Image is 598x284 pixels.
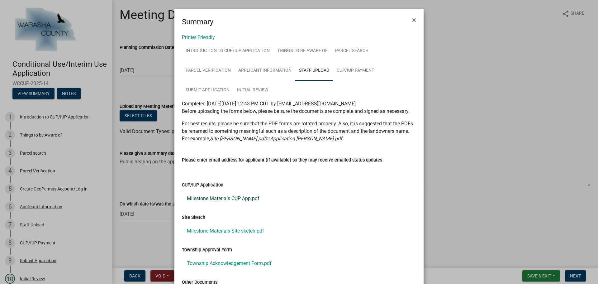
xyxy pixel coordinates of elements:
a: Initial Review [233,80,272,100]
h4: Summary [182,16,213,27]
a: Submit Application [182,80,233,100]
a: Milestone Materials Site sketch.pdf [182,224,416,238]
a: Parcel Verification [182,61,235,81]
i: Site [PERSON_NAME].pdf [210,136,266,142]
a: Printer Friendly [182,34,215,40]
p: Before uploading the forms below, please be sure the documents are complete and signed as necessary. [182,108,416,115]
p: For best results, please be sure that the PDF forms are rotated properly. Also, it is suggested t... [182,120,416,142]
a: Things to be Aware of [273,41,331,61]
a: CUP/IUP Payment [333,61,378,81]
label: Please enter email address for applicant (if available) so they may receive emailed status updates [182,158,382,162]
a: Introduction to CUP/IUP Application [182,41,273,61]
span: Completed [DATE][DATE] 12:43 PM CDT by [EMAIL_ADDRESS][DOMAIN_NAME] [182,101,356,107]
a: Staff Upload [295,61,333,81]
span: × [412,16,416,24]
a: Township Acknowledgement Form.pdf [182,256,416,271]
i: Application [PERSON_NAME].pdf [270,136,342,142]
label: Site Sketch [182,215,205,220]
label: CUP/IUP Application [182,183,223,187]
label: Township Approval Form [182,248,232,252]
a: Applicant Information [235,61,295,81]
a: Parcel search [331,41,372,61]
a: Milestone Materials CUP App.pdf [182,191,416,206]
button: Close [407,11,421,29]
